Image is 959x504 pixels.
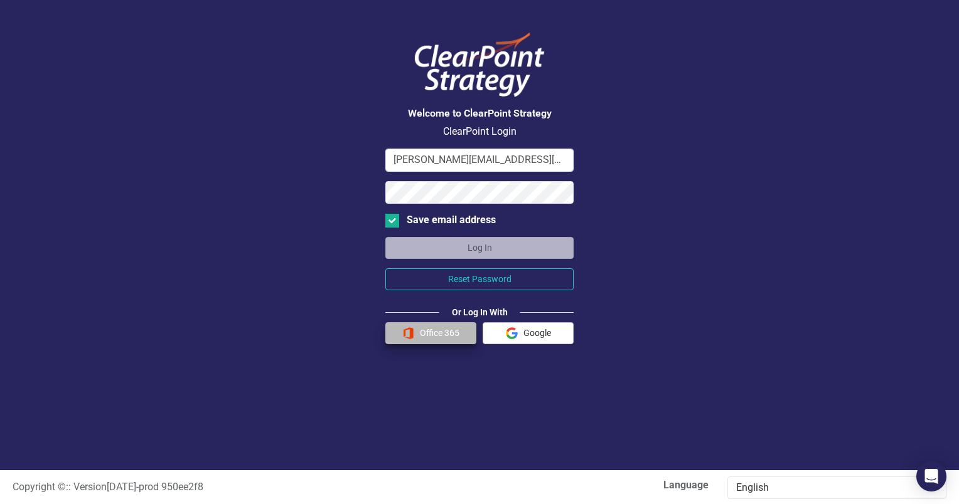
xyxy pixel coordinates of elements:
button: Reset Password [385,268,574,290]
p: ClearPoint Login [385,125,574,139]
div: English [736,481,924,495]
button: Office 365 [385,322,476,344]
div: Save email address [407,213,496,228]
img: Office 365 [402,327,414,339]
input: Email Address [385,149,574,172]
div: Open Intercom Messenger [916,461,946,491]
button: Google [483,322,574,344]
button: Log In [385,237,574,259]
label: Language [489,478,709,493]
div: :: Version [DATE] - prod 950ee2f8 [3,480,479,495]
img: ClearPoint Logo [404,25,555,105]
h3: Welcome to ClearPoint Strategy [385,108,574,119]
img: Google [506,327,518,339]
span: Copyright © [13,481,66,493]
div: Or Log In With [439,306,520,318]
